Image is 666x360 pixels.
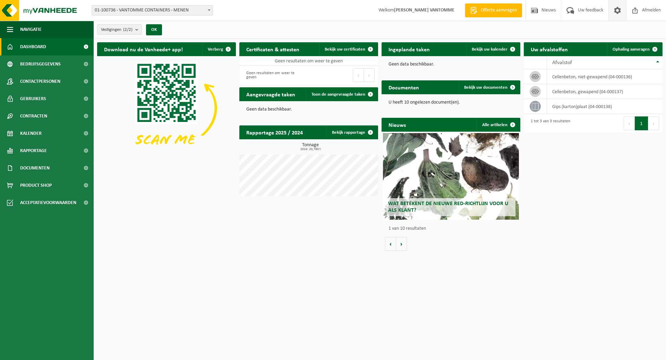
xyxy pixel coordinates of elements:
[243,148,378,151] span: 2024: 20,780 t
[364,68,375,82] button: Next
[101,25,133,35] span: Vestigingen
[306,87,377,101] a: Toon de aangevraagde taken
[20,107,47,125] span: Contracten
[648,116,659,130] button: Next
[464,85,507,90] span: Bekijk uw documenten
[92,5,213,16] span: 01-100736 - VANTOMME CONTAINERS - MENEN
[319,42,377,56] a: Bekijk uw certificaten
[385,237,396,251] button: Vorige
[459,80,520,94] a: Bekijk uw documenten
[239,42,306,56] h2: Certificaten & attesten
[383,133,519,220] a: Wat betekent de nieuwe RED-richtlijn voor u als klant?
[325,47,365,52] span: Bekijk uw certificaten
[465,3,522,17] a: Offerte aanvragen
[123,27,133,32] count: (2/2)
[382,42,437,56] h2: Ingeplande taken
[311,92,365,97] span: Toon de aangevraagde taken
[239,87,302,101] h2: Aangevraagde taken
[477,118,520,132] a: Alle artikelen
[388,62,513,67] p: Geen data beschikbaar.
[547,99,663,114] td: gips (karton)plaat (04-000138)
[97,24,142,35] button: Vestigingen(2/2)
[396,237,407,251] button: Volgende
[20,90,46,107] span: Gebruikers
[202,42,235,56] button: Verberg
[20,55,61,73] span: Bedrijfsgegevens
[472,47,507,52] span: Bekijk uw kalender
[146,24,162,35] button: OK
[607,42,662,56] a: Ophaling aanvragen
[97,56,236,160] img: Download de VHEPlus App
[527,116,570,131] div: 1 tot 3 van 3 resultaten
[547,84,663,99] td: cellenbeton, gewapend (04-000137)
[239,56,378,66] td: Geen resultaten om weer te geven
[552,60,572,65] span: Afvalstof
[388,100,513,105] p: U heeft 10 ongelezen document(en).
[20,142,47,159] span: Rapportage
[243,143,378,151] h3: Tonnage
[466,42,520,56] a: Bekijk uw kalender
[613,47,650,52] span: Ophaling aanvragen
[20,125,42,142] span: Kalender
[20,159,50,177] span: Documenten
[20,194,76,211] span: Acceptatievoorwaarden
[479,7,519,14] span: Offerte aanvragen
[20,177,52,194] span: Product Shop
[97,42,190,56] h2: Download nu de Vanheede+ app!
[388,226,517,231] p: 1 van 10 resultaten
[382,118,413,131] h2: Nieuws
[20,73,60,90] span: Contactpersonen
[388,201,508,213] span: Wat betekent de nieuwe RED-richtlijn voor u als klant?
[624,116,635,130] button: Previous
[547,69,663,84] td: cellenbeton, niet-gewapend (04-000136)
[326,125,377,139] a: Bekijk rapportage
[382,80,426,94] h2: Documenten
[246,107,371,112] p: Geen data beschikbaar.
[243,68,305,83] div: Geen resultaten om weer te geven
[239,125,310,139] h2: Rapportage 2025 / 2024
[92,6,213,15] span: 01-100736 - VANTOMME CONTAINERS - MENEN
[635,116,648,130] button: 1
[208,47,223,52] span: Verberg
[20,21,42,38] span: Navigatie
[524,42,575,56] h2: Uw afvalstoffen
[353,68,364,82] button: Previous
[394,8,454,13] strong: [PERSON_NAME] VANTOMME
[20,38,46,55] span: Dashboard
